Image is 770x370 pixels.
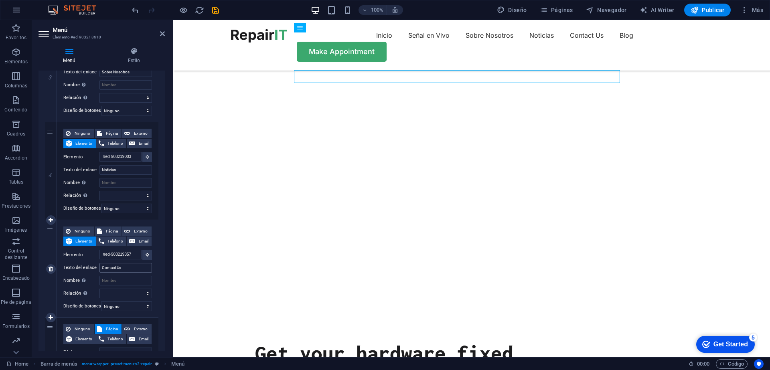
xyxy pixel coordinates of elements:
[127,334,152,344] button: Email
[63,324,94,334] button: Ninguno
[53,26,165,34] h2: Menú
[636,4,678,16] button: AI Writer
[195,5,204,15] button: reload
[63,250,99,260] label: Elemento
[537,4,576,16] button: Páginas
[4,59,28,65] p: Elementos
[107,237,124,246] span: Teléfono
[5,347,27,354] p: Marketing
[5,155,27,161] p: Accordion
[95,324,122,334] button: Página
[103,47,165,64] h4: Estilo
[104,129,120,138] span: Página
[53,34,149,41] h3: Elemento #ed-903218610
[63,334,96,344] button: Elemento
[583,4,630,16] button: Navegador
[63,178,99,188] label: Nombre
[46,5,106,15] img: Editor Logo
[96,334,127,344] button: Teléfono
[6,359,28,369] a: Haz clic para cancelar la selección y doble clic para abrir páginas
[99,263,152,273] input: Texto del enlace...
[99,178,152,188] input: Nombre
[107,139,124,148] span: Teléfono
[75,334,93,344] span: Elemento
[391,6,399,14] i: Al redimensionar, ajustar el nivel de zoom automáticamente para ajustarse al dispositivo elegido.
[63,191,99,200] label: Relación
[740,6,763,14] span: Más
[63,226,94,236] button: Ninguno
[99,67,152,77] input: Texto del enlace...
[586,6,627,14] span: Navegador
[75,237,93,246] span: Elemento
[540,6,573,14] span: Páginas
[4,107,27,113] p: Contenido
[63,80,99,90] label: Nombre
[122,129,152,138] button: Externo
[75,139,93,148] span: Elemento
[96,237,127,246] button: Teléfono
[99,276,152,285] input: Nombre
[5,227,27,233] p: Imágenes
[359,5,387,15] button: 100%
[494,4,530,16] button: Diseño
[122,226,152,236] button: Externo
[63,152,99,162] label: Elemento
[7,131,26,137] p: Cuadros
[63,204,101,213] label: Diseño de botones
[130,5,140,15] button: undo
[99,152,142,162] input: Ningún elemento seleccionado
[122,324,152,334] button: Externo
[703,361,704,367] span: :
[2,203,30,209] p: Prestaciones
[6,34,26,41] p: Favoritos
[132,226,149,236] span: Externo
[95,226,122,236] button: Página
[44,74,56,81] em: 3
[127,237,152,246] button: Email
[44,172,56,178] em: 4
[211,5,220,15] button: save
[131,6,140,15] i: Deshacer: Cambiar elementos de menú (Ctrl+Z)
[73,226,92,236] span: Ninguno
[63,165,99,175] label: Texto del enlace
[81,359,152,369] span: . menu-wrapper .preset-menu-v2-repair
[99,80,152,90] input: Nombre
[5,83,28,89] p: Columnas
[2,323,29,330] p: Formularios
[59,2,67,10] div: 5
[127,139,152,148] button: Email
[1,299,31,305] p: Pie de página
[104,226,120,236] span: Página
[211,6,220,15] i: Guardar (Ctrl+S)
[99,250,142,259] input: Ningún elemento seleccionado
[96,139,127,148] button: Teléfono
[371,5,383,15] h6: 100%
[138,139,149,148] span: Email
[132,324,149,334] span: Externo
[63,289,99,298] label: Relación
[104,324,120,334] span: Página
[6,4,65,21] div: Get Started 5 items remaining, 0% complete
[63,263,99,273] label: Texto del enlace
[138,237,149,246] span: Email
[41,359,184,369] nav: breadcrumb
[689,359,710,369] h6: Tiempo de la sesión
[171,359,184,369] span: Haz clic para seleccionar y doble clic para editar
[24,9,58,16] div: Get Started
[494,4,530,16] div: Diseño (Ctrl+Alt+Y)
[63,301,101,311] label: Diseño de botones
[697,359,709,369] span: 00 00
[9,179,24,185] p: Tablas
[63,139,96,148] button: Elemento
[132,129,149,138] span: Externo
[95,129,122,138] button: Página
[63,93,99,103] label: Relación
[2,275,30,281] p: Encabezado
[107,334,124,344] span: Teléfono
[737,4,766,16] button: Más
[716,359,748,369] button: Código
[640,6,675,14] span: AI Writer
[41,359,77,369] span: Haz clic para seleccionar y doble clic para editar
[719,359,744,369] span: Código
[754,359,764,369] button: Usercentrics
